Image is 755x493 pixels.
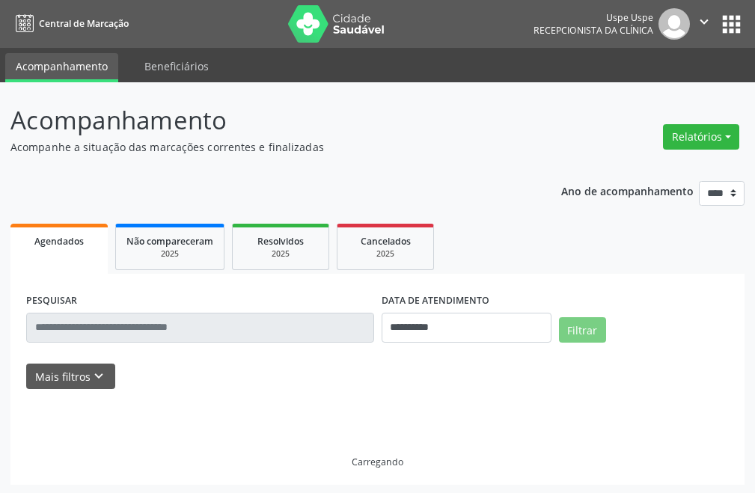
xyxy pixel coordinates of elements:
[561,181,694,200] p: Ano de acompanhamento
[348,248,423,260] div: 2025
[126,248,213,260] div: 2025
[696,13,712,30] i: 
[10,139,525,155] p: Acompanhe a situação das marcações correntes e finalizadas
[361,235,411,248] span: Cancelados
[352,456,403,468] div: Carregando
[243,248,318,260] div: 2025
[39,17,129,30] span: Central de Marcação
[26,290,77,313] label: PESQUISAR
[718,11,745,37] button: apps
[5,53,118,82] a: Acompanhamento
[91,368,107,385] i: keyboard_arrow_down
[658,8,690,40] img: img
[534,11,653,24] div: Uspe Uspe
[382,290,489,313] label: DATA DE ATENDIMENTO
[10,11,129,36] a: Central de Marcação
[34,235,84,248] span: Agendados
[26,364,115,390] button: Mais filtroskeyboard_arrow_down
[257,235,304,248] span: Resolvidos
[559,317,606,343] button: Filtrar
[690,8,718,40] button: 
[134,53,219,79] a: Beneficiários
[126,235,213,248] span: Não compareceram
[663,124,739,150] button: Relatórios
[10,102,525,139] p: Acompanhamento
[534,24,653,37] span: Recepcionista da clínica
